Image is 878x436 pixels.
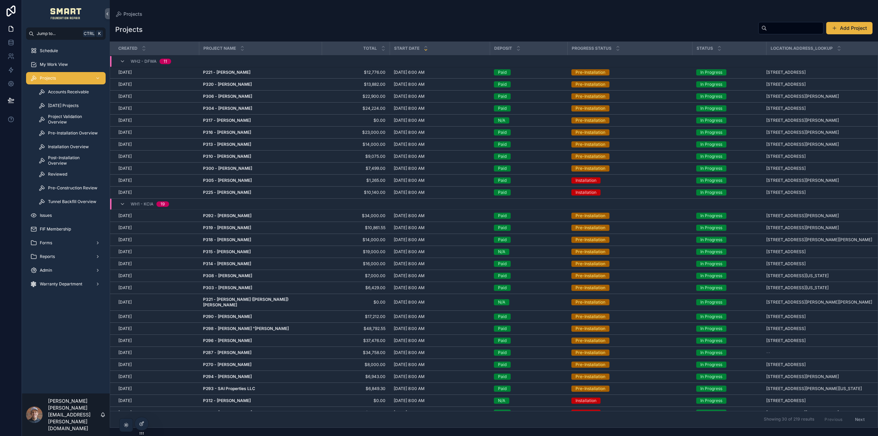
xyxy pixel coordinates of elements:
a: Pre-Installation [571,261,688,267]
span: [STREET_ADDRESS][PERSON_NAME] [766,178,839,183]
a: Paid [494,69,563,75]
div: Pre-Installation [576,93,605,99]
div: In Progress [700,141,722,148]
span: $13,882.00 [326,82,385,87]
a: Pre-Installation [571,165,688,172]
a: [DATE] [118,249,195,255]
a: [DATE] [118,106,195,111]
div: Installation [576,177,596,184]
a: [DATE] [118,94,195,99]
a: $14,000.00 [326,142,385,147]
div: Paid [498,225,507,231]
span: [STREET_ADDRESS] [766,106,806,111]
span: Jump to... [37,31,80,36]
a: [DATE] [118,130,195,135]
span: [DATE] 8:00 AM [394,237,425,243]
div: Paid [498,189,507,196]
div: In Progress [700,69,722,75]
a: Pre-Installation [571,213,688,219]
div: scrollable content [22,40,110,299]
a: Paid [494,141,563,148]
strong: P319 - [PERSON_NAME] [203,225,251,230]
a: Paid [494,177,563,184]
a: P314 - [PERSON_NAME] [203,261,318,267]
p: [DATE] [118,237,132,243]
span: WH2 - DFWA [131,58,157,64]
div: In Progress [700,177,722,184]
a: [DATE] 8:00 AM [394,225,486,231]
span: Reports [40,254,55,259]
span: My Work View [40,62,68,67]
div: In Progress [700,153,722,160]
div: In Progress [700,105,722,111]
div: Paid [498,81,507,87]
span: Projects [40,75,56,81]
a: [STREET_ADDRESS] [766,261,872,267]
a: $22,900.00 [326,94,385,99]
a: [DATE] Projects [34,99,106,112]
span: K [97,31,102,36]
a: Reports [26,250,106,263]
span: Schedule [40,48,58,54]
a: Paid [494,213,563,219]
div: Pre-Installation [576,105,605,111]
a: P306 - [PERSON_NAME] [203,94,318,99]
span: [STREET_ADDRESS][PERSON_NAME] [766,225,839,231]
a: [DATE] 8:00 AM [394,190,486,195]
a: [DATE] [118,166,195,171]
div: N/A [498,249,505,255]
span: [DATE] 8:00 AM [394,249,425,255]
a: $0.00 [326,118,385,123]
div: In Progress [700,213,722,219]
a: [DATE] 8:00 AM [394,166,486,171]
a: $16,000.00 [326,261,385,267]
span: [DATE] 8:00 AM [394,142,425,147]
span: $23,000.00 [326,130,385,135]
p: [DATE] [118,178,132,183]
div: Pre-Installation [576,153,605,160]
a: P221 - [PERSON_NAME] [203,70,318,75]
p: [DATE] [118,261,132,267]
a: [DATE] [118,82,195,87]
a: P315 - [PERSON_NAME] [203,249,318,255]
a: [STREET_ADDRESS] [766,166,872,171]
a: In Progress [696,189,762,196]
a: Projects [115,11,142,17]
span: [DATE] 8:00 AM [394,190,425,195]
strong: P310 - [PERSON_NAME] [203,154,251,159]
a: [DATE] 8:00 AM [394,237,486,243]
a: In Progress [696,153,762,160]
span: [STREET_ADDRESS][PERSON_NAME][PERSON_NAME] [766,237,872,243]
span: [DATE] 8:00 AM [394,213,425,219]
a: $9,075.00 [326,154,385,159]
a: In Progress [696,141,762,148]
p: [DATE] [118,213,132,219]
div: In Progress [700,93,722,99]
a: Paid [494,153,563,160]
a: [DATE] 8:00 AM [394,118,486,123]
span: [DATE] 8:00 AM [394,178,425,183]
a: P317 - [PERSON_NAME] [203,118,318,123]
p: [DATE] [118,70,132,75]
div: In Progress [700,225,722,231]
a: [STREET_ADDRESS][PERSON_NAME] [766,118,872,123]
div: In Progress [700,165,722,172]
span: $14,000.00 [326,237,385,243]
a: P300 - [PERSON_NAME] [203,166,318,171]
strong: P315 - [PERSON_NAME] [203,249,251,254]
span: [STREET_ADDRESS] [766,166,806,171]
a: Pre-Installation [571,129,688,135]
a: Pre-Installation [571,237,688,243]
a: [DATE] [118,261,195,267]
strong: P314 - [PERSON_NAME] [203,261,251,266]
a: $34,000.00 [326,213,385,219]
strong: P292 - [PERSON_NAME] [203,213,251,218]
a: Add Project [826,22,873,34]
div: In Progress [700,249,722,255]
span: [DATE] 8:00 AM [394,94,425,99]
a: In Progress [696,165,762,172]
span: [DATE] 6:00 AM [394,70,425,75]
div: Paid [498,105,507,111]
div: Pre-Installation [576,237,605,243]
